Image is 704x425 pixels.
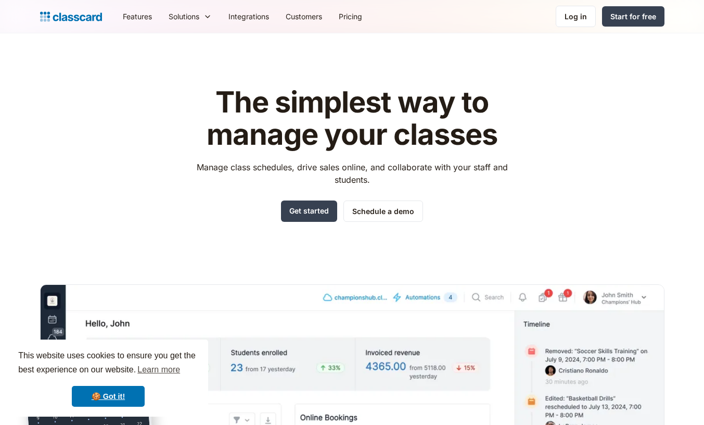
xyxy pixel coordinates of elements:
div: cookieconsent [8,340,208,417]
div: Solutions [169,11,199,22]
h1: The simplest way to manage your classes [187,86,517,151]
a: Get started [281,201,337,222]
a: Schedule a demo [343,201,423,222]
div: Solutions [160,5,220,28]
a: Features [114,5,160,28]
a: Log in [556,6,596,27]
a: Customers [277,5,330,28]
span: This website uses cookies to ensure you get the best experience on our website. [18,349,198,378]
a: Start for free [602,6,664,27]
a: Integrations [220,5,277,28]
a: dismiss cookie message [72,386,145,407]
div: Log in [565,11,587,22]
a: Logo [40,9,102,24]
div: Start for free [610,11,656,22]
a: Pricing [330,5,370,28]
a: learn more about cookies [136,362,182,378]
p: Manage class schedules, drive sales online, and collaborate with your staff and students. [187,161,517,186]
